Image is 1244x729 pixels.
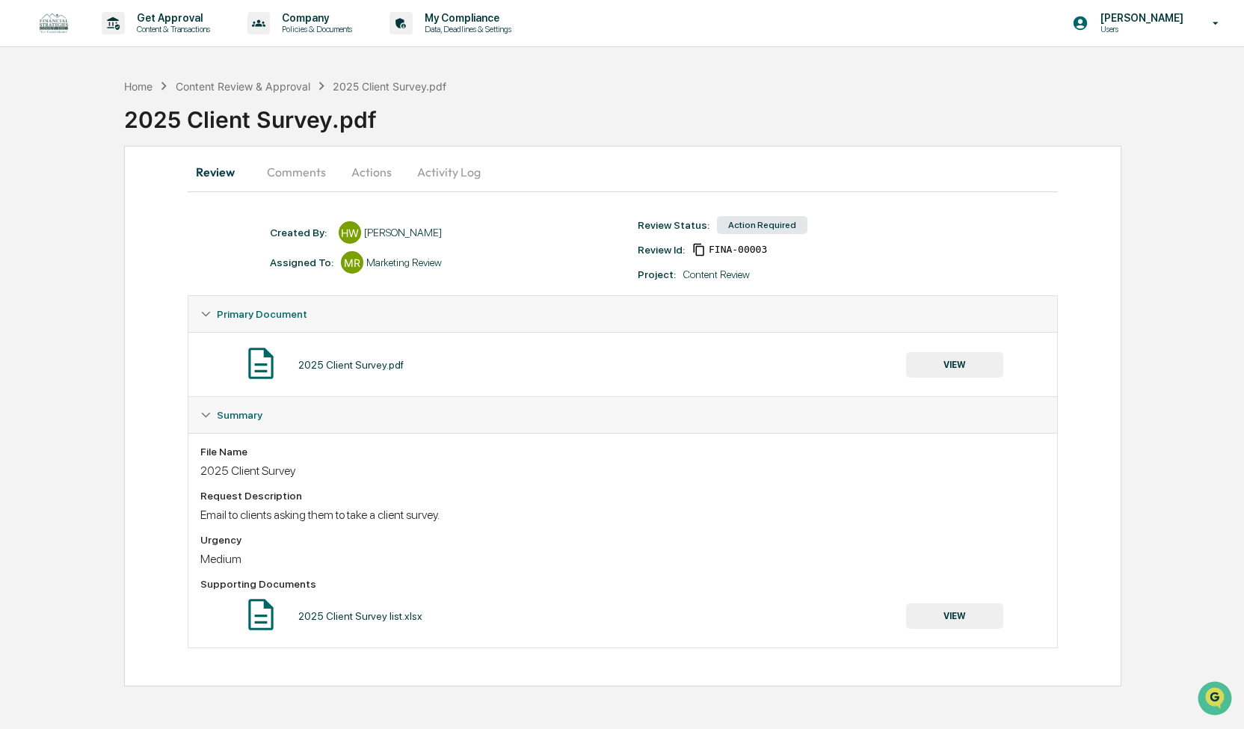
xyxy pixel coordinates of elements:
[51,129,189,141] div: We're available if you need us!
[15,114,42,141] img: 1746055101610-c473b297-6a78-478c-a979-82029cc54cd1
[366,256,442,268] div: Marketing Review
[9,182,102,209] a: 🖐️Preclearance
[36,10,72,37] img: logo
[15,218,27,230] div: 🔎
[405,154,493,190] button: Activity Log
[413,12,519,24] p: My Compliance
[717,216,807,234] div: Action Required
[200,578,1046,590] div: Supporting Documents
[1088,12,1191,24] p: [PERSON_NAME]
[188,332,1058,396] div: Primary Document
[709,244,767,256] span: 48fc0a88-8b8c-406d-967c-ed99eda4e6a7
[217,409,262,421] span: Summary
[125,12,218,24] p: Get Approval
[200,490,1046,502] div: Request Description
[30,188,96,203] span: Preclearance
[270,256,333,268] div: Assigned To:
[124,94,1244,133] div: 2025 Client Survey.pdf
[105,252,181,264] a: Powered byPylon
[906,352,1003,378] button: VIEW
[188,154,1059,190] div: secondary tabs example
[638,268,676,280] div: Project:
[51,114,245,129] div: Start new chat
[176,80,310,93] div: Content Review & Approval
[1196,680,1237,720] iframe: Open customer support
[906,603,1003,629] button: VIEW
[638,244,685,256] div: Review Id:
[108,189,120,201] div: 🗄️
[15,189,27,201] div: 🖐️
[683,268,750,280] div: Content Review
[102,182,191,209] a: 🗄️Attestations
[298,359,404,371] div: 2025 Client Survey.pdf
[255,154,338,190] button: Comments
[242,596,280,633] img: Document Icon
[338,154,405,190] button: Actions
[364,227,442,239] div: [PERSON_NAME]
[200,552,1046,566] div: Medium
[638,219,709,231] div: Review Status:
[188,154,255,190] button: Review
[200,534,1046,546] div: Urgency
[270,12,360,24] p: Company
[30,216,94,231] span: Data Lookup
[333,80,446,93] div: 2025 Client Survey.pdf
[413,24,519,34] p: Data, Deadlines & Settings
[188,433,1058,648] div: Summary
[188,397,1058,433] div: Summary
[125,24,218,34] p: Content & Transactions
[254,118,272,136] button: Start new chat
[188,296,1058,332] div: Primary Document
[9,210,100,237] a: 🔎Data Lookup
[123,188,185,203] span: Attestations
[217,308,307,320] span: Primary Document
[242,345,280,382] img: Document Icon
[298,610,422,622] div: 2025 Client Survey list.xlsx
[200,464,1046,478] div: 2025 Client Survey
[200,508,1046,522] div: Email to clients asking them to take a client survey.
[200,446,1046,458] div: File Name
[124,80,153,93] div: Home
[339,221,361,244] div: HW
[15,31,272,55] p: How can we help?
[149,253,181,264] span: Pylon
[1088,24,1191,34] p: Users
[341,251,363,274] div: MR
[270,24,360,34] p: Policies & Documents
[270,227,331,239] div: Created By: ‎ ‎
